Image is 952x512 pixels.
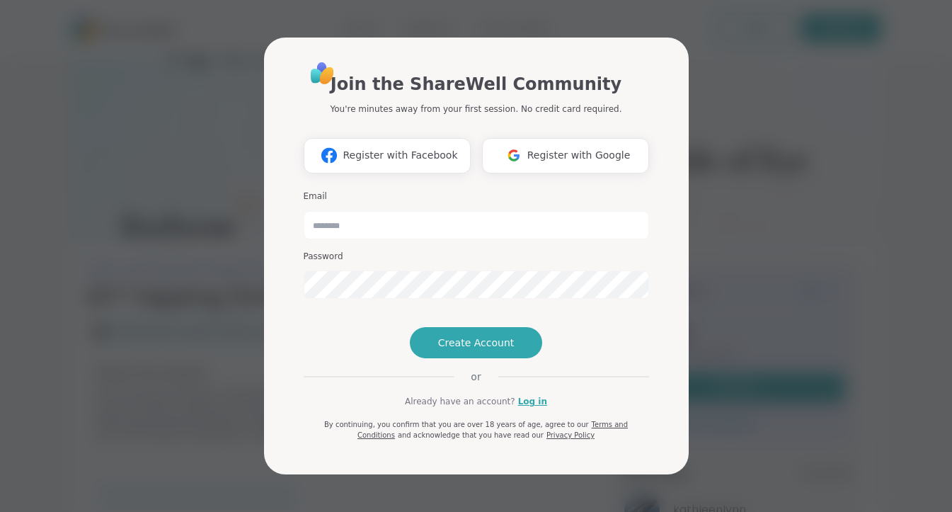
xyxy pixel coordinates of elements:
span: Create Account [438,336,515,350]
a: Log in [518,395,547,408]
span: or [454,370,498,384]
img: ShareWell Logo [306,57,338,89]
p: You're minutes away from your first session. No credit card required. [331,103,622,115]
button: Create Account [410,327,543,358]
img: ShareWell Logomark [500,142,527,169]
span: and acknowledge that you have read our [398,431,544,439]
button: Register with Facebook [304,138,471,173]
span: Register with Google [527,148,631,163]
span: Already have an account? [405,395,515,408]
h1: Join the ShareWell Community [331,72,621,97]
a: Privacy Policy [546,431,595,439]
button: Register with Google [482,138,649,173]
img: ShareWell Logomark [316,142,343,169]
h3: Email [304,190,649,203]
h3: Password [304,251,649,263]
span: By continuing, you confirm that you are over 18 years of age, agree to our [324,421,589,428]
span: Register with Facebook [343,148,457,163]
